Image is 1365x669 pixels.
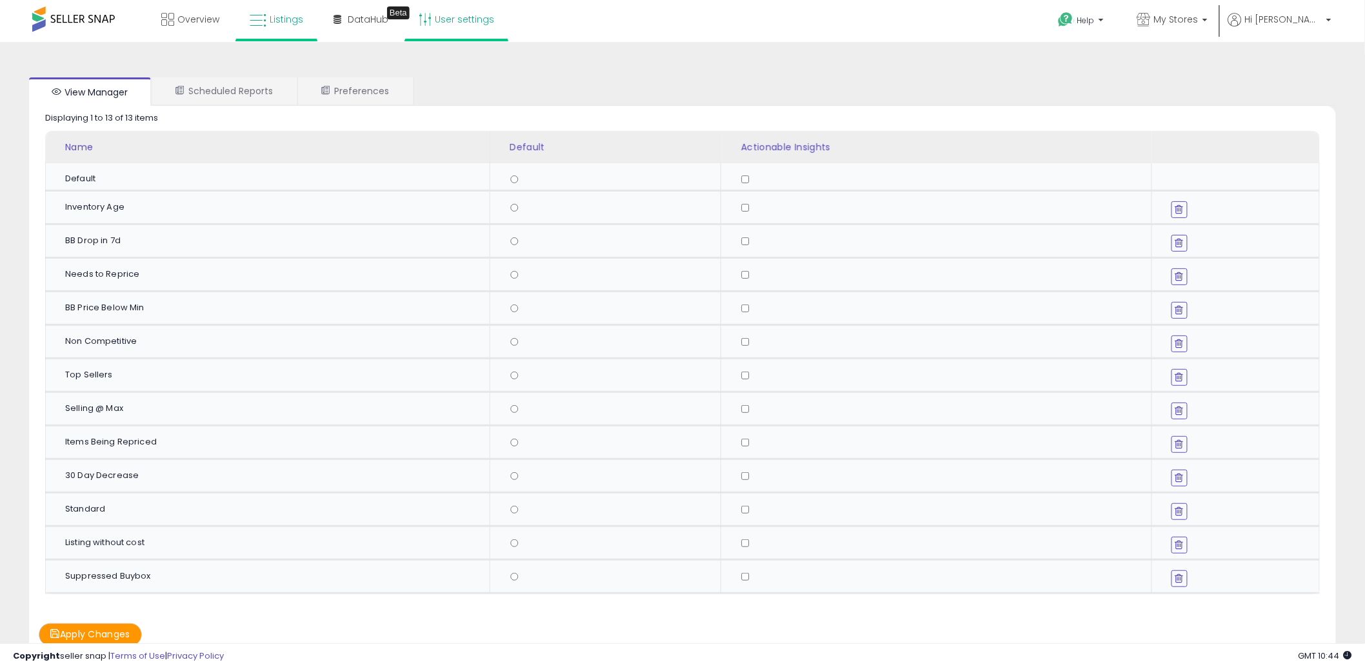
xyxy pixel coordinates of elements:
div: Default [510,141,716,154]
i: View Manager [52,87,61,96]
a: Help [1048,2,1117,42]
strong: Copyright [13,650,60,662]
div: Actionable Insights [741,141,1146,154]
div: BB Drop in 7d [65,235,480,246]
span: DataHub [348,13,388,26]
div: Default [65,173,480,185]
div: Non Competitive [65,335,480,347]
div: Needs to Reprice [65,268,480,280]
div: Standard [65,503,480,515]
div: Tooltip anchor [387,6,410,19]
div: Items Being Repriced [65,436,480,448]
span: Listings [270,13,303,26]
div: Suppressed Buybox [65,570,480,582]
span: 2025-08-14 10:44 GMT [1299,650,1352,662]
i: Get Help [1058,12,1074,28]
a: View Manager [29,77,151,106]
div: Listing without cost [65,537,480,548]
div: BB Price Below Min [65,302,480,314]
span: My Stores [1154,13,1199,26]
i: Scheduled Reports [175,86,184,95]
div: seller snap | | [13,650,224,663]
a: Preferences [298,77,412,105]
div: Top Sellers [65,369,480,381]
span: Hi [PERSON_NAME] [1245,13,1322,26]
div: 30 Day Decrease [65,470,480,481]
a: Terms of Use [110,650,165,662]
div: Inventory Age [65,201,480,213]
div: Name [65,141,484,154]
span: Overview [177,13,219,26]
div: Selling @ Max [65,403,480,414]
button: Apply Changes [39,623,142,646]
a: Privacy Policy [167,650,224,662]
a: Scheduled Reports [152,77,296,105]
i: User Preferences [321,86,330,95]
a: Hi [PERSON_NAME] [1228,13,1331,42]
span: Help [1077,15,1095,26]
div: Displaying 1 to 13 of 13 items [45,112,158,125]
